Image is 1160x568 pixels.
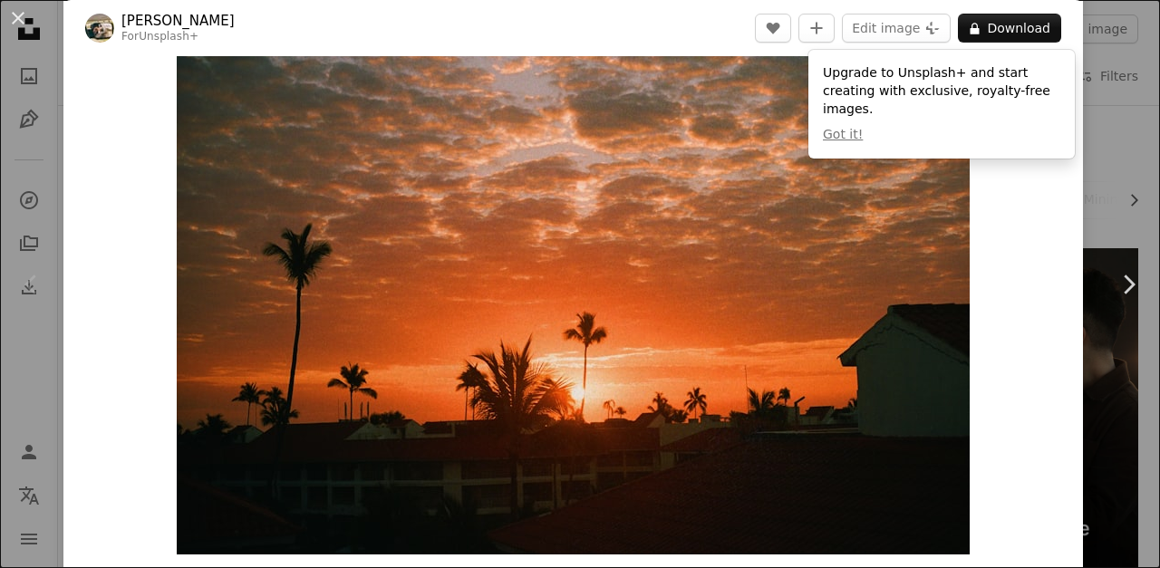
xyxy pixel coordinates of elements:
[85,14,114,43] img: Go to Hans's profile
[121,30,235,44] div: For
[139,30,198,43] a: Unsplash+
[1097,197,1160,371] a: Next
[177,29,970,554] button: Zoom in on this image
[842,14,951,43] button: Edit image
[177,29,970,554] img: the sun is setting over a city with palm trees
[823,126,863,144] button: Got it!
[121,12,235,30] a: [PERSON_NAME]
[755,14,791,43] button: Like
[958,14,1061,43] button: Download
[798,14,835,43] button: Add to Collection
[808,50,1075,159] div: Upgrade to Unsplash+ and start creating with exclusive, royalty-free images.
